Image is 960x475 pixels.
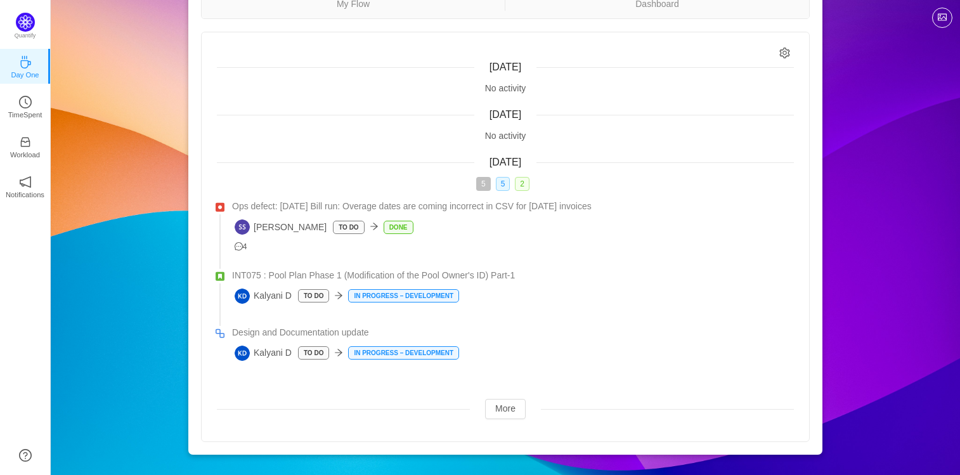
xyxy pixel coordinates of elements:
[235,242,247,251] span: 4
[232,269,515,282] span: INT075 : Pool Plan Phase 1 (Modification of the Pool Owner's ID) Part-1
[476,177,491,191] span: 5
[15,32,36,41] p: Quantify
[19,100,32,112] a: icon: clock-circleTimeSpent
[932,8,952,28] button: icon: picture
[515,177,529,191] span: 2
[384,221,413,233] p: Done
[334,291,343,300] i: icon: arrow-right
[235,346,250,361] img: KD
[217,82,794,95] div: No activity
[16,13,35,32] img: Quantify
[8,109,42,120] p: TimeSpent
[19,96,32,108] i: icon: clock-circle
[232,200,592,213] span: Ops defect: [DATE] Bill run: Overage dates are coming incorrect in CSV for [DATE] invoices
[232,200,794,213] a: Ops defect: [DATE] Bill run: Overage dates are coming incorrect in CSV for [DATE] invoices
[19,60,32,72] a: icon: coffeeDay One
[235,289,250,304] img: KD
[19,449,32,462] a: icon: question-circle
[235,346,292,361] span: Kalyani D
[334,348,343,357] i: icon: arrow-right
[10,149,40,160] p: Workload
[349,290,458,302] p: In Progress – Development
[779,48,790,58] i: icon: setting
[235,219,327,235] span: [PERSON_NAME]
[19,140,32,152] a: icon: inboxWorkload
[217,129,794,143] div: No activity
[232,269,794,282] a: INT075 : Pool Plan Phase 1 (Modification of the Pool Owner's ID) Part-1
[490,109,521,120] span: [DATE]
[232,326,794,339] a: Design and Documentation update
[19,176,32,188] i: icon: notification
[299,290,328,302] p: To Do
[370,222,379,231] i: icon: arrow-right
[490,62,521,72] span: [DATE]
[496,177,510,191] span: 5
[19,179,32,192] a: icon: notificationNotifications
[299,347,328,359] p: To Do
[19,136,32,148] i: icon: inbox
[232,326,369,339] span: Design and Documentation update
[490,157,521,167] span: [DATE]
[334,221,363,233] p: To Do
[235,242,243,251] i: icon: message
[349,347,458,359] p: In Progress – Development
[6,189,44,200] p: Notifications
[19,56,32,68] i: icon: coffee
[235,289,292,304] span: Kalyani D
[485,399,526,419] button: More
[11,69,39,81] p: Day One
[235,219,250,235] img: SS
